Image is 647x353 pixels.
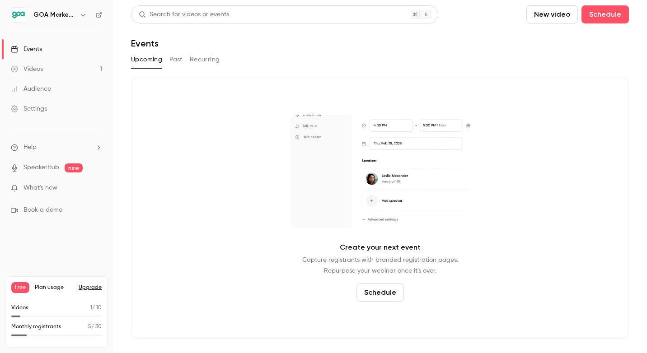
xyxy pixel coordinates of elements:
[139,10,229,19] div: Search for videos or events
[11,143,102,152] li: help-dropdown-opener
[11,45,42,54] div: Events
[131,52,162,67] button: Upcoming
[302,255,458,276] p: Capture registrants with branded registration pages. Repurpose your webinar once it's over.
[35,284,73,291] span: Plan usage
[90,305,92,311] span: 1
[356,283,404,302] button: Schedule
[79,284,102,291] button: Upgrade
[131,38,159,49] h1: Events
[33,10,76,19] h6: GOA Marketing
[11,65,43,74] div: Videos
[169,52,183,67] button: Past
[11,282,29,293] span: Free
[23,143,37,152] span: Help
[88,324,91,330] span: 5
[190,52,220,67] button: Recurring
[65,163,83,172] span: new
[91,184,102,192] iframe: Noticeable Trigger
[11,323,61,331] p: Monthly registrants
[23,183,57,193] span: What's new
[581,5,629,23] button: Schedule
[11,304,28,312] p: Videos
[23,163,59,172] a: SpeakerHub
[11,8,26,22] img: GOA Marketing
[90,304,102,312] p: / 10
[11,104,47,113] div: Settings
[88,323,102,331] p: / 30
[23,205,62,215] span: Book a demo
[340,242,421,253] p: Create your next event
[526,5,578,23] button: New video
[11,84,51,93] div: Audience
